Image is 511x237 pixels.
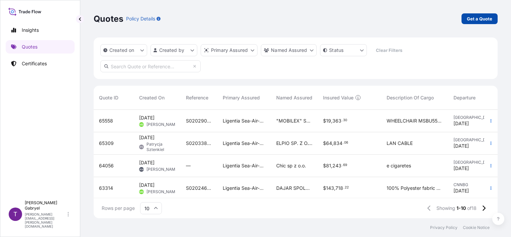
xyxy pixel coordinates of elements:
span: , [334,186,335,190]
p: Quotes [94,13,123,24]
span: . [343,186,344,189]
p: Created by [159,47,185,54]
span: Ligentia Sea-Air-Rail Sp. z o.o. [223,140,266,147]
span: [PERSON_NAME] [146,167,179,172]
span: MB [139,188,143,195]
span: , [331,163,332,168]
a: Insights [6,23,75,37]
span: CNNBG [453,182,490,187]
span: [DATE] [139,159,155,166]
span: Primary Assured [223,94,260,101]
span: Description Of Cargo [387,94,434,101]
span: [GEOGRAPHIC_DATA] [453,160,490,165]
p: Policy Details [126,15,155,22]
span: 243 [332,163,341,168]
span: [DATE] [453,165,469,172]
span: Named Assured [276,94,312,101]
span: 143 [326,186,334,190]
span: of 18 [467,205,477,212]
span: 64 [326,141,332,146]
span: 64056 [99,162,114,169]
span: "MOBILEX" SP. Z O.O. [276,117,312,124]
span: T [13,211,17,218]
span: Ligentia Sea-Air-Rail Sp. z o.o. [223,185,266,191]
span: 63314 [99,185,113,191]
button: createdOn Filter options [100,44,147,56]
span: [DATE] [453,187,469,194]
button: createdBy Filter options [150,44,197,56]
span: MB [139,121,143,128]
span: 06 [344,142,348,144]
span: [DATE] [453,120,469,127]
span: 363 [332,118,341,123]
p: [PERSON_NAME][EMAIL_ADDRESS][PERSON_NAME][DOMAIN_NAME] [25,212,66,228]
span: 69 [343,164,347,166]
span: [PERSON_NAME] [146,122,179,127]
p: Clear Filters [376,47,402,54]
span: 834 [333,141,342,146]
button: Clear Filters [370,45,408,56]
span: Reference [186,94,208,101]
span: 30 [343,119,347,122]
span: $ [323,163,326,168]
span: [GEOGRAPHIC_DATA] [453,137,490,143]
span: [DATE] [139,114,155,121]
span: $ [323,118,326,123]
span: — [186,162,191,169]
a: Privacy Policy [430,225,457,230]
span: DAJAR SPOLKA Z O.O. [276,185,312,191]
button: distributor Filter options [201,44,258,56]
button: certificateStatus Filter options [320,44,367,56]
span: PS [140,144,143,150]
p: Insights [22,27,39,33]
span: , [332,141,333,146]
span: Showing [436,205,455,212]
span: 100% Polyester fabric CMAU7796872 40HC, 22300,00 KGS, 55,100 M3, 706 RLL [387,185,443,191]
span: [GEOGRAPHIC_DATA] [453,115,490,120]
span: Quote ID [99,94,118,101]
span: 81 [326,163,331,168]
span: S02029038 [186,117,212,124]
span: 19 [326,118,331,123]
span: 65309 [99,140,114,147]
span: $ [323,186,326,190]
span: 22 [345,186,349,189]
p: Get a Quote [467,15,492,22]
span: S02024654 [186,185,212,191]
span: Chic sp z o.o. [276,162,306,169]
a: Get a Quote [462,13,498,24]
p: Quotes [22,44,37,50]
p: Named Assured [271,47,307,54]
span: Ligentia Sea-Air-Rail Sp. z o.o. [223,162,266,169]
span: Insured Value [323,94,353,101]
span: S02033865 [186,140,212,147]
span: . [343,142,344,144]
span: [DATE] [453,143,469,149]
span: 1-10 [456,205,466,212]
p: [PERSON_NAME] Gabryel [25,200,66,211]
input: Search Quote or Reference... [100,60,201,72]
span: WHEELCHAIR MSBU5584430 40hc, 7225,00 kgs, 60,050 m3, 338 ctn [387,117,443,124]
span: Patrycja Sztenkiel [146,142,175,152]
span: . [342,164,343,166]
span: $ [323,141,326,146]
span: Created On [139,94,165,101]
p: Status [329,47,343,54]
span: ELPIO SP. Z O.O. [276,140,312,147]
span: Ligentia Sea-Air-Rail Sp. z o.o. [223,117,266,124]
span: [DATE] [139,182,155,188]
p: Certificates [22,60,47,67]
a: Certificates [6,57,75,70]
span: LAN CABLE [387,140,413,147]
span: 718 [335,186,343,190]
p: Created on [109,47,134,54]
span: [DATE] [139,134,155,141]
button: cargoOwner Filter options [261,44,317,56]
span: Departure [453,94,476,101]
a: Cookie Notice [463,225,490,230]
span: Rows per page [102,205,135,212]
span: [PERSON_NAME] [146,189,179,194]
span: AM [139,166,144,173]
span: . [342,119,343,122]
